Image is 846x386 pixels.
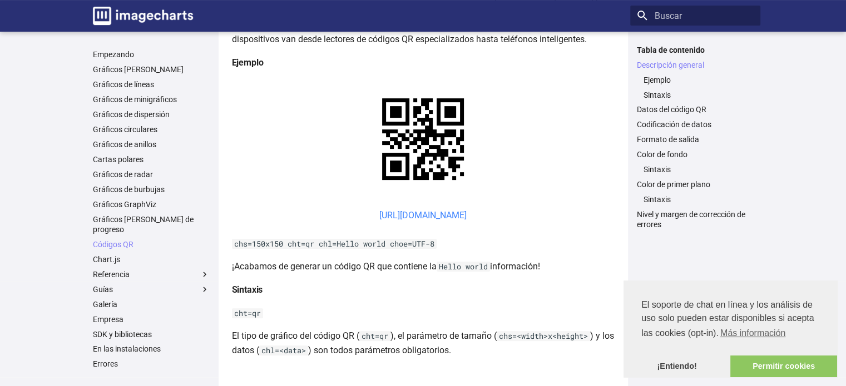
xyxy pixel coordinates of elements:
a: Chart.js [93,254,210,264]
code: cht=qr [232,308,263,318]
a: Datos del código QR [637,104,754,114]
a: Color de primer plano [637,179,754,189]
a: Empezando [93,49,210,59]
font: Datos del código QR [637,105,706,114]
font: Ejemplo [232,57,264,68]
font: El soporte de chat en línea y los análisis de uso solo pueden estar disponibles si acepta las coo... [641,300,814,338]
font: Galería [93,300,117,309]
a: Obtenga más información sobre las cookies [719,325,788,342]
font: Cartas polares [93,155,144,164]
font: [URL][DOMAIN_NAME] [379,210,467,220]
a: SDK y bibliotecas [93,329,210,339]
font: ¡Entiendo! [657,362,696,370]
a: Gráficos de burbujas [93,184,210,194]
a: Descripción general [637,60,754,70]
font: Codificación de datos [637,120,711,129]
a: Gráficos GraphViz [93,199,210,209]
font: Sintaxis [644,165,671,174]
font: Gráficos de minigráficos [93,95,177,104]
a: Gráficos circulares [93,124,210,134]
font: Códigos QR [93,240,133,249]
font: Gráficos de burbujas [93,185,165,194]
a: Errores [93,359,210,369]
font: ¡Acabamos de generar un código QR que contiene la [232,261,437,272]
font: El tipo de gráfico del código QR ( [232,330,359,341]
font: Chart.js [93,255,120,264]
font: Gráficos GraphViz [93,200,156,209]
code: cht=qr [359,331,390,341]
a: Descartar el mensaje de cookies [624,355,730,378]
a: Códigos QR [93,239,210,249]
a: Gráficos de radar [93,169,210,179]
font: Gráficos [PERSON_NAME] [93,65,184,74]
nav: Color de fondo [637,164,754,174]
a: Empresa [93,314,210,324]
a: Cartas polares [93,154,210,164]
a: Color de fondo [637,149,754,159]
font: Sintaxis [232,284,263,295]
font: Gráficos circulares [93,125,157,134]
a: Galería [93,299,210,309]
font: Color de fondo [637,150,687,159]
font: Ejemplo [644,76,671,84]
code: chs=<width>x<height> [497,331,590,341]
font: Más información [720,328,785,338]
a: Sintaxis [644,194,754,204]
font: Permitir cookies [753,362,815,370]
font: Sintaxis [644,195,671,204]
a: Codificación de datos [637,119,754,129]
font: Nivel y margen de corrección de errores [637,210,745,229]
code: Hello world [437,262,490,272]
font: Gráficos de líneas [93,80,154,89]
font: Referencia [93,270,130,279]
a: Nivel y margen de corrección de errores [637,209,754,229]
nav: Descripción general [637,75,754,100]
code: chl=<data> [259,345,308,355]
a: Sintaxis [644,164,754,174]
font: Tabla de contenido [637,46,705,54]
nav: Tabla de contenido [630,45,760,230]
font: En las instalaciones [93,344,161,353]
a: Formato de salida [637,134,754,144]
font: información! [490,261,540,272]
font: Empezando [93,50,134,59]
a: Gráficos [PERSON_NAME] [93,64,210,74]
input: Buscar [630,6,760,26]
font: ), el parámetro de tamaño ( [390,330,497,341]
font: Color de primer plano [637,180,710,189]
font: Gráficos de radar [93,170,153,179]
a: En las instalaciones [93,344,210,354]
font: ) son todos parámetros obligatorios. [308,345,451,355]
font: ) y los datos ( [232,330,614,355]
font: Sintaxis [644,91,671,99]
font: Formato de salida [637,135,699,144]
font: Gráficos [PERSON_NAME] de progreso [93,215,194,234]
font: SDK y bibliotecas [93,330,152,339]
font: Errores [93,359,118,368]
img: cuadro [363,79,483,199]
font: Guías [93,285,113,294]
a: Gráficos de líneas [93,79,210,89]
a: [URL][DOMAIN_NAME]​ [379,210,467,220]
a: Sintaxis [644,90,754,100]
a: permitir cookies [730,355,837,378]
a: Gráficos de minigráficos [93,94,210,104]
font: Gráficos de dispersión [93,110,170,119]
div: consentimiento de cookies [624,280,837,377]
a: Gráficos de dispersión [93,109,210,119]
a: Gráficos de anillos [93,139,210,149]
code: chs=150x150 cht=qr chl=Hello world choe=UTF-8 [232,239,437,249]
font: Gráficos de anillos [93,140,156,149]
nav: Color de primer plano [637,194,754,204]
font: Empresa [93,315,123,324]
a: Documentación de gráficos de imágenes [88,2,197,29]
a: Ejemplo [644,75,754,85]
font: Descripción general [637,61,704,69]
img: logo [93,7,193,25]
a: Gráficos [PERSON_NAME] de progreso [93,214,210,234]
